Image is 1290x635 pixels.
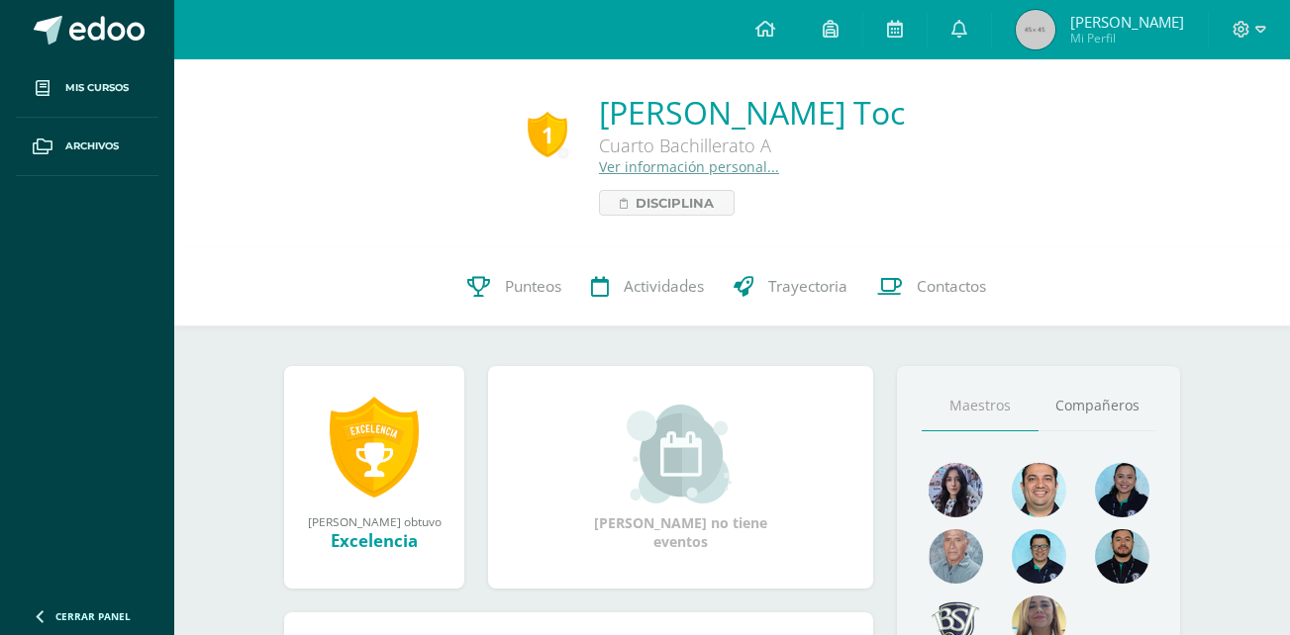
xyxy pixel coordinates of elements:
[917,276,986,297] span: Contactos
[627,405,735,503] img: event_small.png
[599,190,735,216] a: Disciplina
[1070,12,1184,32] span: [PERSON_NAME]
[1012,529,1066,584] img: d220431ed6a2715784848fdc026b3719.png
[528,112,567,157] div: 1
[862,247,1001,326] a: Contactos
[452,247,576,326] a: Punteos
[16,118,158,176] a: Archivos
[1039,381,1155,431] a: Compañeros
[624,276,704,297] span: Actividades
[304,529,445,552] div: Excelencia
[505,276,561,297] span: Punteos
[636,191,714,215] span: Disciplina
[65,80,129,96] span: Mis cursos
[929,529,983,584] img: 55ac31a88a72e045f87d4a648e08ca4b.png
[1070,30,1184,46] span: Mi Perfil
[1095,529,1149,584] img: 2207c9b573316a41e74c87832a091651.png
[576,247,719,326] a: Actividades
[599,134,905,157] div: Cuarto Bachillerato A
[1095,463,1149,517] img: 4fefb2d4df6ade25d47ae1f03d061a50.png
[929,463,983,517] img: 31702bfb268df95f55e840c80866a926.png
[599,157,779,176] a: Ver información personal...
[768,276,847,297] span: Trayectoria
[304,513,445,529] div: [PERSON_NAME] obtuvo
[922,381,1039,431] a: Maestros
[1016,10,1055,49] img: 45x45
[55,609,131,623] span: Cerrar panel
[65,138,119,154] span: Archivos
[16,59,158,118] a: Mis cursos
[1012,463,1066,517] img: 677c00e80b79b0324b531866cf3fa47b.png
[582,405,780,551] div: [PERSON_NAME] no tiene eventos
[599,91,905,134] a: [PERSON_NAME] Toc
[719,247,862,326] a: Trayectoria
